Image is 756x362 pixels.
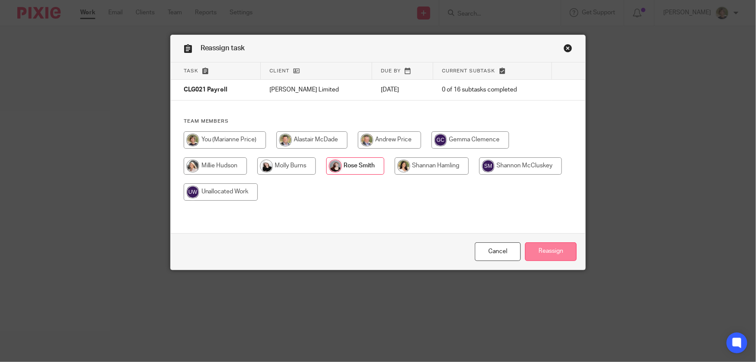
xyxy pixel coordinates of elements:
[442,68,495,73] span: Current subtask
[269,85,363,94] p: [PERSON_NAME] Limited
[433,80,552,101] td: 0 of 16 subtasks completed
[269,68,289,73] span: Client
[475,242,521,261] a: Close this dialog window
[201,45,245,52] span: Reassign task
[525,242,577,261] input: Reassign
[381,85,425,94] p: [DATE]
[184,68,198,73] span: Task
[564,44,572,55] a: Close this dialog window
[184,87,228,93] span: CLG021 Payroll
[184,118,573,125] h4: Team members
[381,68,401,73] span: Due by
